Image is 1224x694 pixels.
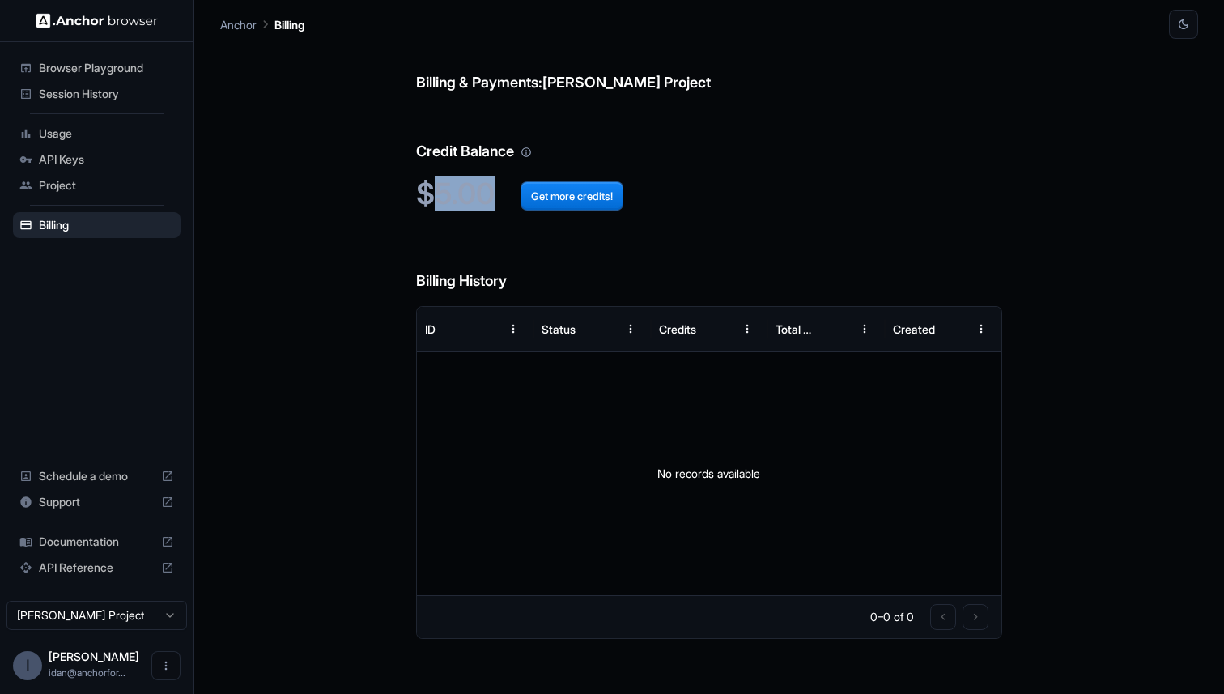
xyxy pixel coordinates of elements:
[39,151,174,168] span: API Keys
[659,322,696,336] div: Credits
[416,39,1003,95] h6: Billing & Payments: [PERSON_NAME] Project
[39,217,174,233] span: Billing
[542,322,576,336] div: Status
[39,86,174,102] span: Session History
[587,314,616,343] button: Sort
[39,126,174,142] span: Usage
[499,314,528,343] button: Menu
[13,55,181,81] div: Browser Playground
[870,609,914,625] p: 0–0 of 0
[967,314,996,343] button: Menu
[274,16,304,33] p: Billing
[39,534,155,550] span: Documentation
[39,60,174,76] span: Browser Playground
[417,352,1002,595] div: No records available
[39,177,174,194] span: Project
[13,555,181,581] div: API Reference
[49,666,125,679] span: idan@anchorforge.io
[13,651,42,680] div: I
[416,108,1003,164] h6: Credit Balance
[13,212,181,238] div: Billing
[39,560,155,576] span: API Reference
[521,181,623,211] button: Get more credits!
[13,121,181,147] div: Usage
[49,649,139,663] span: Idan Raman
[850,314,879,343] button: Menu
[470,314,499,343] button: Sort
[733,314,762,343] button: Menu
[13,172,181,198] div: Project
[13,463,181,489] div: Schedule a demo
[13,529,181,555] div: Documentation
[937,314,967,343] button: Sort
[39,494,155,510] span: Support
[521,147,532,158] svg: Your credit balance will be consumed as you use the API. Visit the usage page to view a breakdown...
[36,13,158,28] img: Anchor Logo
[703,314,733,343] button: Sort
[220,16,257,33] p: Anchor
[220,15,304,33] nav: breadcrumb
[13,81,181,107] div: Session History
[425,322,436,336] div: ID
[821,314,850,343] button: Sort
[893,322,935,336] div: Created
[416,237,1003,293] h6: Billing History
[151,651,181,680] button: Open menu
[39,468,155,484] span: Schedule a demo
[776,322,819,336] div: Total Cost
[13,489,181,515] div: Support
[13,147,181,172] div: API Keys
[416,177,1003,211] h2: $5.00
[616,314,645,343] button: Menu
